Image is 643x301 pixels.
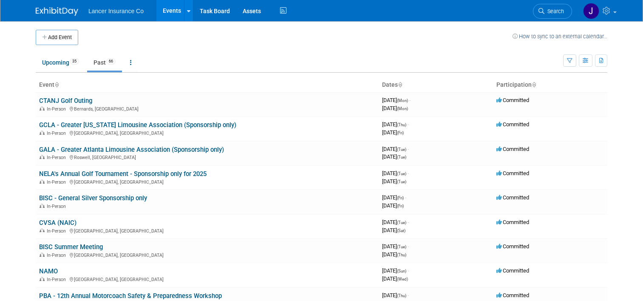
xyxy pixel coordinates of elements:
span: - [408,170,409,176]
th: Participation [493,78,607,92]
span: - [408,219,409,225]
span: Committed [496,292,529,298]
span: Committed [496,194,529,201]
th: Event [36,78,379,92]
span: Lancer Insurance Co [88,8,144,14]
span: [DATE] [382,251,406,258]
span: (Tue) [397,171,406,176]
div: [GEOGRAPHIC_DATA], [GEOGRAPHIC_DATA] [39,129,375,136]
a: Past66 [87,54,122,71]
span: [DATE] [382,219,409,225]
span: (Mon) [397,98,408,103]
div: [GEOGRAPHIC_DATA], [GEOGRAPHIC_DATA] [39,275,375,282]
span: - [408,121,409,128]
span: Committed [496,243,529,250]
span: [DATE] [382,178,406,185]
img: In-Person Event [40,131,45,135]
img: In-Person Event [40,204,45,208]
span: (Tue) [397,179,406,184]
a: PBA - 12th Annual Motorcoach Safety & Preparedness Workshop [39,292,222,300]
a: Sort by Participation Type [532,81,536,88]
span: (Mon) [397,106,408,111]
a: Sort by Event Name [54,81,59,88]
span: In-Person [47,204,68,209]
span: 35 [70,58,79,65]
span: Search [544,8,564,14]
span: [DATE] [382,227,405,233]
span: Committed [496,219,529,225]
span: [DATE] [382,292,409,298]
span: In-Person [47,228,68,234]
a: Sort by Start Date [398,81,402,88]
span: (Thu) [397,253,406,257]
span: Committed [496,170,529,176]
span: [DATE] [382,129,404,136]
span: - [408,267,409,274]
div: [GEOGRAPHIC_DATA], [GEOGRAPHIC_DATA] [39,178,375,185]
a: How to sync to an external calendar... [513,33,607,40]
a: Search [533,4,572,19]
span: - [408,292,409,298]
button: Add Event [36,30,78,45]
span: (Fri) [397,196,404,200]
a: NAMO [39,267,58,275]
img: Jimmy Navarro [583,3,599,19]
img: ExhibitDay [36,7,78,16]
span: - [405,194,406,201]
span: In-Person [47,155,68,160]
img: In-Person Event [40,277,45,281]
a: BISC Summer Meeting [39,243,103,251]
span: (Thu) [397,293,406,298]
div: Bernards, [GEOGRAPHIC_DATA] [39,105,375,112]
a: CTANJ Golf Outing [39,97,92,105]
div: [GEOGRAPHIC_DATA], [GEOGRAPHIC_DATA] [39,227,375,234]
span: (Tue) [397,220,406,225]
span: (Thu) [397,122,406,127]
span: (Tue) [397,147,406,152]
img: In-Person Event [40,179,45,184]
span: (Wed) [397,277,408,281]
span: - [408,146,409,152]
span: [DATE] [382,105,408,111]
span: In-Person [47,277,68,282]
span: Committed [496,97,529,103]
span: [DATE] [382,170,409,176]
span: Committed [496,121,529,128]
span: [DATE] [382,194,406,201]
span: [DATE] [382,243,409,250]
a: GALA - Greater Atlanta Limousine Association (Sponsorship only) [39,146,224,153]
span: In-Person [47,106,68,112]
span: - [408,243,409,250]
a: Upcoming35 [36,54,85,71]
span: (Tue) [397,244,406,249]
img: In-Person Event [40,253,45,257]
th: Dates [379,78,493,92]
span: Committed [496,146,529,152]
div: [GEOGRAPHIC_DATA], [GEOGRAPHIC_DATA] [39,251,375,258]
span: [DATE] [382,146,409,152]
div: Roswell, [GEOGRAPHIC_DATA] [39,153,375,160]
span: Committed [496,267,529,274]
span: [DATE] [382,121,409,128]
span: In-Person [47,131,68,136]
img: In-Person Event [40,106,45,111]
span: (Sun) [397,269,406,273]
img: In-Person Event [40,155,45,159]
span: - [409,97,411,103]
span: [DATE] [382,275,408,282]
a: NELA's Annual Golf Tournament - Sponsorship only for 2025 [39,170,207,178]
span: (Sat) [397,228,405,233]
span: In-Person [47,179,68,185]
span: (Tue) [397,155,406,159]
a: BISC - General Silver Sponsorship only [39,194,147,202]
span: (Fri) [397,204,404,208]
span: (Fri) [397,131,404,135]
span: [DATE] [382,97,411,103]
span: In-Person [47,253,68,258]
span: [DATE] [382,202,404,209]
img: In-Person Event [40,228,45,233]
span: 66 [106,58,116,65]
a: GCLA - Greater [US_STATE] Limousine Association (Sponsorship only) [39,121,236,129]
span: [DATE] [382,267,409,274]
span: [DATE] [382,153,406,160]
